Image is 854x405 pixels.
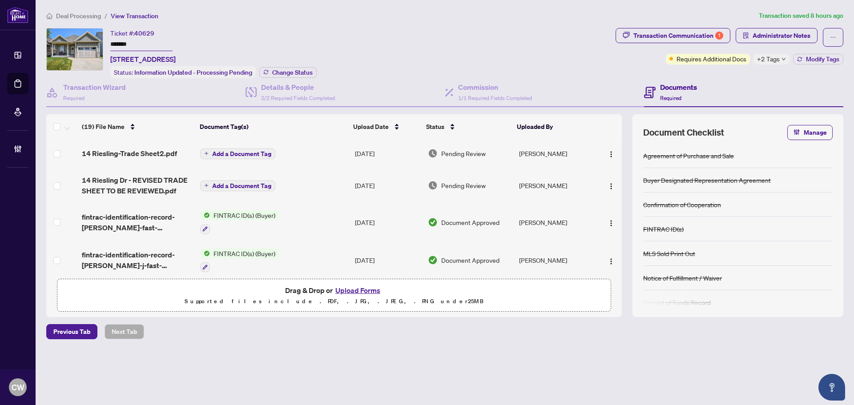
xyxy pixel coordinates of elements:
[830,34,836,40] span: ellipsis
[53,325,90,339] span: Previous Tab
[351,139,424,168] td: [DATE]
[63,296,605,307] p: Supported files include .PDF, .JPG, .JPEG, .PNG under 25 MB
[516,241,596,280] td: [PERSON_NAME]
[604,253,618,267] button: Logo
[261,95,335,101] span: 2/2 Required Fields Completed
[259,67,317,78] button: Change Status
[608,220,615,227] img: Logo
[441,217,500,227] span: Document Approved
[134,68,252,76] span: Information Updated - Processing Pending
[110,28,154,38] div: Ticket #:
[818,374,845,401] button: Open asap
[643,200,721,209] div: Confirmation of Cooperation
[46,324,97,339] button: Previous Tab
[200,148,275,159] button: Add a Document Tag
[12,381,24,393] span: CW
[743,32,749,39] span: solution
[643,175,771,185] div: Buyer Designated Representation Agreement
[196,114,350,139] th: Document Tag(s)
[285,285,383,296] span: Drag & Drop or
[200,148,275,159] button: Add a Document Tag
[63,95,85,101] span: Required
[736,28,818,43] button: Administrator Notes
[660,82,697,92] h4: Documents
[212,183,271,189] span: Add a Document Tag
[643,273,722,283] div: Notice of Fulfillment / Waiver
[757,54,780,64] span: +2 Tags
[204,151,209,156] span: plus
[441,148,486,158] span: Pending Review
[261,82,335,92] h4: Details & People
[200,210,279,234] button: Status IconFINTRAC ID(s) (Buyer)
[793,54,843,64] button: Modify Tags
[111,12,158,20] span: View Transaction
[616,28,730,43] button: Transaction Communication1
[200,210,210,220] img: Status Icon
[353,122,389,132] span: Upload Date
[643,126,724,139] span: Document Checklist
[441,180,486,190] span: Pending Review
[212,151,271,157] span: Add a Document Tag
[428,217,438,227] img: Document Status
[272,69,313,76] span: Change Status
[806,56,839,62] span: Modify Tags
[516,203,596,241] td: [PERSON_NAME]
[57,279,611,312] span: Drag & Drop orUpload FormsSupported files include .PDF, .JPG, .JPEG, .PNG under25MB
[513,114,593,139] th: Uploaded By
[105,11,107,21] li: /
[82,122,125,132] span: (19) File Name
[458,95,532,101] span: 1/1 Required Fields Completed
[643,151,734,160] div: Agreement of Purchase and Sale
[82,249,193,271] span: fintrac-identification-record-[PERSON_NAME]-j-fast-20250808-073901.pdf
[804,125,827,140] span: Manage
[47,28,103,70] img: IMG-X12225332_1.jpg
[78,114,196,139] th: (19) File Name
[7,7,28,23] img: logo
[210,249,279,258] span: FINTRAC ID(s) (Buyer)
[63,82,126,92] h4: Transaction Wizard
[753,28,810,43] span: Administrator Notes
[604,215,618,229] button: Logo
[200,249,279,273] button: Status IconFINTRAC ID(s) (Buyer)
[759,11,843,21] article: Transaction saved 8 hours ago
[516,168,596,203] td: [PERSON_NAME]
[350,114,423,139] th: Upload Date
[351,241,424,280] td: [DATE]
[781,57,786,61] span: down
[200,180,275,191] button: Add a Document Tag
[426,122,444,132] span: Status
[428,180,438,190] img: Document Status
[441,255,500,265] span: Document Approved
[715,32,723,40] div: 1
[351,168,424,203] td: [DATE]
[210,210,279,220] span: FINTRAC ID(s) (Buyer)
[428,148,438,158] img: Document Status
[608,183,615,190] img: Logo
[204,183,209,188] span: plus
[200,249,210,258] img: Status Icon
[82,212,193,233] span: fintrac-identification-record-[PERSON_NAME]-fast-20250808-073653.pdf
[604,178,618,192] button: Logo
[134,29,154,37] span: 40629
[46,13,52,19] span: home
[787,125,833,140] button: Manage
[633,28,723,43] div: Transaction Communication
[82,148,177,159] span: 14 Riesling-Trade Sheet2.pdf
[458,82,532,92] h4: Commission
[333,285,383,296] button: Upload Forms
[608,258,615,265] img: Logo
[56,12,101,20] span: Deal Processing
[428,255,438,265] img: Document Status
[643,224,684,234] div: FINTRAC ID(s)
[643,249,695,258] div: MLS Sold Print Out
[604,146,618,160] button: Logo
[200,180,275,191] button: Add a Document Tag
[351,203,424,241] td: [DATE]
[105,324,144,339] button: Next Tab
[516,139,596,168] td: [PERSON_NAME]
[82,175,193,196] span: 14 Riesling Dr - REVISED TRADE SHEET TO BE REVIEWED.pdf
[608,151,615,158] img: Logo
[110,54,176,64] span: [STREET_ADDRESS]
[423,114,513,139] th: Status
[110,66,256,78] div: Status:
